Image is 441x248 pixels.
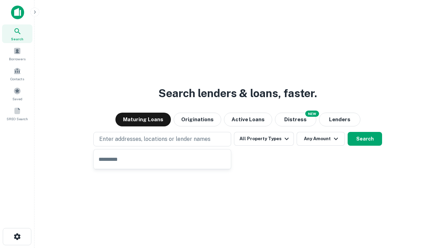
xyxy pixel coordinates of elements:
a: Search [2,24,32,43]
h3: Search lenders & loans, faster. [158,85,317,102]
a: Saved [2,84,32,103]
a: Borrowers [2,44,32,63]
iframe: Chat Widget [407,193,441,226]
button: Search distressed loans with lien and other non-mortgage details. [275,113,316,126]
p: Enter addresses, locations or lender names [99,135,211,143]
div: NEW [305,111,319,117]
button: Any Amount [297,132,345,146]
img: capitalize-icon.png [11,6,24,19]
a: Contacts [2,64,32,83]
button: Enter addresses, locations or lender names [93,132,231,146]
span: Borrowers [9,56,25,62]
span: Saved [12,96,22,102]
button: Originations [174,113,221,126]
button: All Property Types [234,132,294,146]
span: SREO Search [7,116,28,122]
button: Active Loans [224,113,272,126]
button: Lenders [319,113,360,126]
span: Search [11,36,23,42]
button: Maturing Loans [115,113,171,126]
span: Contacts [10,76,24,82]
button: Search [348,132,382,146]
a: SREO Search [2,104,32,123]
